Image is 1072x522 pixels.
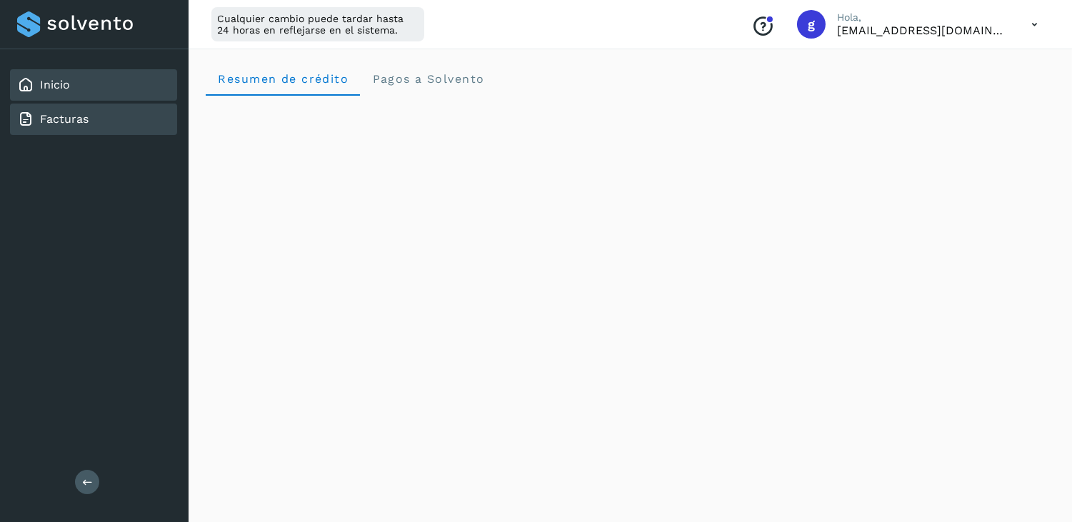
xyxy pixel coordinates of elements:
[10,69,177,101] div: Inicio
[40,112,89,126] a: Facturas
[211,7,424,41] div: Cualquier cambio puede tardar hasta 24 horas en reflejarse en el sistema.
[371,72,484,86] span: Pagos a Solvento
[40,78,70,91] a: Inicio
[217,72,349,86] span: Resumen de crédito
[10,104,177,135] div: Facturas
[837,24,1008,37] p: gdl_silver@hotmail.com
[837,11,1008,24] p: Hola,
